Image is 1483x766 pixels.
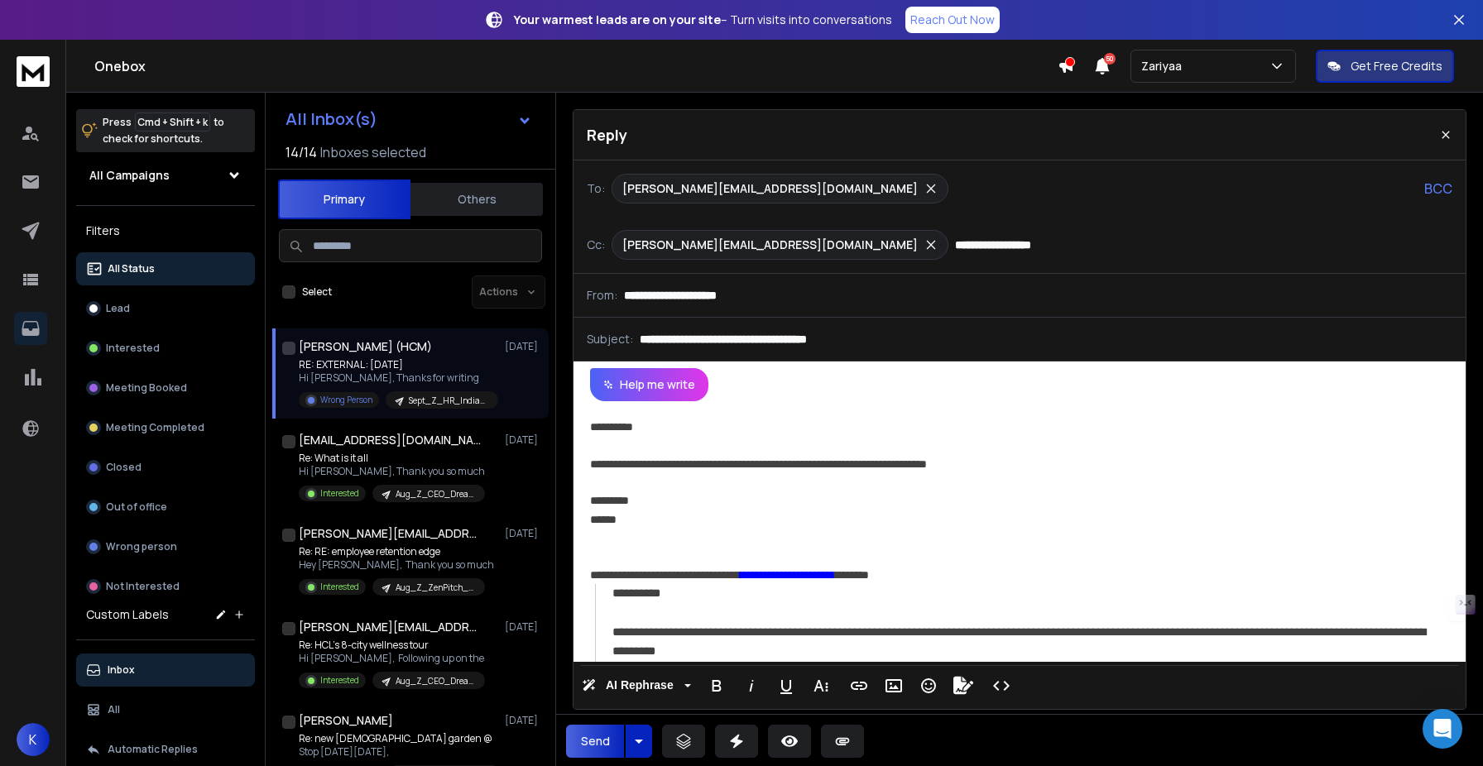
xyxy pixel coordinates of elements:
button: All Status [76,252,255,285]
button: Closed [76,451,255,484]
h1: [PERSON_NAME][EMAIL_ADDRESS][PERSON_NAME][DOMAIN_NAME] [299,525,481,542]
p: Sept_Z_HR_India_DreamAccountsV2_500+ [409,395,488,407]
p: Aug_Z_CEO_DreamAccounts_India [396,675,475,687]
p: Interested [320,487,359,500]
p: Inbox [108,663,135,677]
img: logo [17,56,50,87]
button: Code View [986,669,1017,702]
button: Inbox [76,653,255,687]
h3: Custom Labels [86,606,169,623]
div: Open Intercom Messenger [1423,709,1462,749]
p: RE: EXTERNAL : [DATE] [299,358,497,371]
button: Automatic Replies [76,733,255,766]
p: [PERSON_NAME][EMAIL_ADDRESS][DOMAIN_NAME] [622,237,918,253]
button: Interested [76,332,255,365]
button: Not Interested [76,570,255,603]
p: [DATE] [505,620,542,634]
button: Underline (⌘U) [770,669,802,702]
button: More Text [805,669,837,702]
label: Select [302,285,332,299]
button: Italic (⌘I) [736,669,767,702]
button: Insert Image (⌘P) [878,669,909,702]
p: To: [587,180,605,197]
button: Emoticons [913,669,944,702]
p: Press to check for shortcuts. [103,114,224,147]
span: AI Rephrase [602,678,677,692]
p: All [108,703,120,716]
p: Aug_Z_CEO_DreamAccounts_India [396,488,475,500]
h3: Inboxes selected [320,142,426,162]
h1: All Campaigns [89,167,170,184]
span: 50 [1104,53,1116,65]
button: K [17,723,50,756]
p: Wrong person [106,540,177,553]
button: Others [410,181,543,218]
h1: [PERSON_NAME] (HCM) [299,338,432,355]
h1: All Inbox(s) [286,111,377,127]
h1: [PERSON_NAME] [299,712,393,729]
p: Reply [587,123,627,146]
button: Insert Link (⌘K) [843,669,875,702]
p: Cc: [587,237,605,253]
p: [DATE] [505,527,542,540]
p: Not Interested [106,580,180,593]
button: Primary [278,180,410,219]
p: Closed [106,461,142,474]
button: All [76,693,255,726]
p: [DATE] [505,433,542,447]
p: Hi [PERSON_NAME], Thanks for writing [299,371,497,385]
p: Re: new [DEMOGRAPHIC_DATA] garden @ [299,732,497,745]
p: Aug_Z_ZenPitch_HR Leaders_India_500-2000 [396,582,475,594]
button: All Inbox(s) [272,103,545,136]
p: Reach Out Now [910,12,995,28]
p: Re: HCL's 8-city wellness tour [299,639,485,652]
p: BCC [1424,179,1452,199]
button: Bold (⌘B) [701,669,732,702]
p: Subject: [587,331,633,347]
button: Signature [948,669,979,702]
a: Reach Out Now [905,7,1000,33]
p: Stop [DATE][DATE], [299,745,497,759]
p: Interested [320,674,359,687]
p: Hi [PERSON_NAME], Following up on the [299,652,485,665]
button: Wrong person [76,530,255,563]
button: Lead [76,292,255,325]
p: Hey [PERSON_NAME], Thank you so much [299,558,494,572]
button: AI Rephrase [578,669,694,702]
button: All Campaigns [76,159,255,192]
h1: Onebox [94,56,1058,76]
button: Get Free Credits [1316,50,1454,83]
p: Interested [320,581,359,593]
h1: [EMAIL_ADDRESS][DOMAIN_NAME] [299,432,481,448]
p: [DATE] [505,714,542,727]
h3: Filters [76,219,255,242]
strong: Your warmest leads are on your site [514,12,721,27]
p: Re: What is it all [299,452,485,465]
span: 14 / 14 [286,142,317,162]
p: Lead [106,302,130,315]
button: Meeting Completed [76,411,255,444]
span: Cmd + Shift + k [135,113,210,132]
p: [DATE] [505,340,542,353]
button: Out of office [76,491,255,524]
p: Automatic Replies [108,743,198,756]
p: Get Free Credits [1351,58,1442,74]
button: Meeting Booked [76,371,255,405]
p: Meeting Completed [106,421,204,434]
p: Zariyaa [1141,58,1188,74]
p: Re: RE: employee retention edge [299,545,494,558]
p: All Status [108,262,155,275]
p: Out of office [106,500,167,514]
p: [PERSON_NAME][EMAIL_ADDRESS][DOMAIN_NAME] [622,180,918,197]
h1: [PERSON_NAME][EMAIL_ADDRESS][DOMAIN_NAME] [299,619,481,635]
p: – Turn visits into conversations [514,12,892,28]
p: Interested [106,342,160,355]
p: Meeting Booked [106,381,187,395]
p: From: [587,287,617,304]
p: Wrong Person [320,394,372,406]
p: Hi [PERSON_NAME], Thank you so much [299,465,485,478]
button: Send [566,725,624,758]
button: Help me write [590,368,708,401]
